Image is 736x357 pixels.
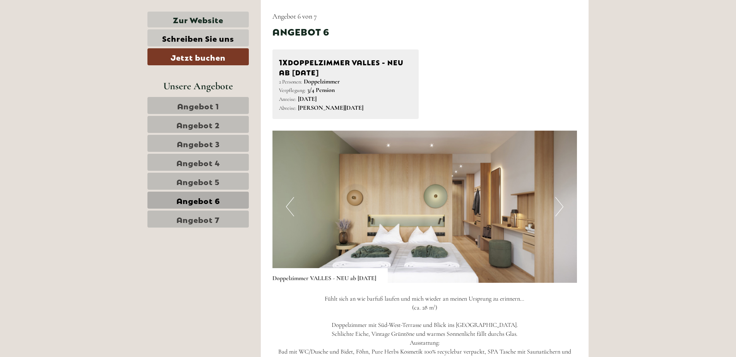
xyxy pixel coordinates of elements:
small: Anreise: [279,96,296,102]
span: Angebot 1 [177,100,219,111]
button: Previous [286,197,294,216]
img: image [272,131,577,283]
b: Doppelzimmer [304,78,340,85]
a: Schreiben Sie uns [147,29,249,46]
b: [DATE] [298,95,317,103]
span: Angebot 6 [176,195,220,206]
div: Unsere Angebote [147,79,249,93]
span: Angebot 7 [176,214,220,224]
a: Jetzt buchen [147,48,249,65]
b: [PERSON_NAME][DATE] [298,104,363,112]
span: Angebot 5 [176,176,220,187]
span: Angebot 3 [177,138,220,149]
a: Zur Website [147,12,249,27]
b: 1x [279,56,288,67]
div: Doppelzimmer VALLES - NEU ab [DATE] [272,268,388,283]
small: Verpflegung: [279,87,306,93]
small: 2 Personen: [279,78,302,85]
div: Angebot 6 [272,25,329,38]
span: Angebot 2 [176,119,220,130]
span: Angebot 4 [176,157,220,168]
div: Doppelzimmer VALLES - NEU ab [DATE] [279,56,413,77]
button: Next [555,197,563,216]
small: Abreise: [279,105,296,111]
span: Angebot 6 von 7 [272,12,317,20]
b: 3/4 Pension [307,86,335,94]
